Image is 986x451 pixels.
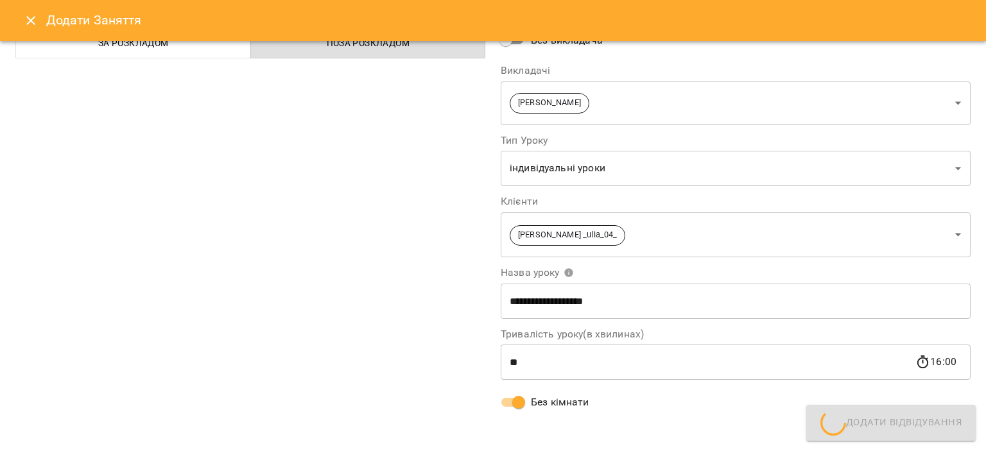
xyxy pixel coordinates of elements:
[501,196,971,207] label: Клієнти
[15,5,46,36] button: Close
[501,65,971,76] label: Викладачі
[24,35,243,51] span: За розкладом
[510,229,625,241] span: [PERSON_NAME] _ulia_04_
[259,35,478,51] span: Поза розкладом
[501,212,971,257] div: [PERSON_NAME] _ulia_04_
[501,329,971,339] label: Тривалість уроку(в хвилинах)
[46,10,971,30] h6: Додати Заняття
[531,395,589,410] span: Без кімнати
[501,135,971,146] label: Тип Уроку
[15,28,251,58] button: За розкладом
[501,268,574,278] span: Назва уроку
[510,97,589,109] span: [PERSON_NAME]
[501,81,971,125] div: [PERSON_NAME]
[501,151,971,187] div: індивідуальні уроки
[564,268,574,278] svg: Вкажіть назву уроку або виберіть клієнтів
[250,28,486,58] button: Поза розкладом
